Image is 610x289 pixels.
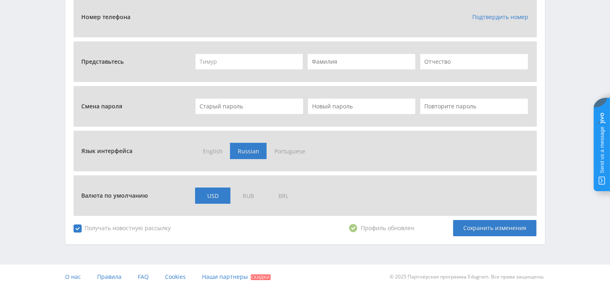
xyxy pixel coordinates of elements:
[453,220,536,236] div: Сохранить изменения
[82,54,128,70] span: Представьтесь
[308,98,416,114] input: Новый пароль
[82,98,127,114] span: Смена пароля
[98,265,122,289] a: Правила
[195,188,230,204] span: USD
[82,9,135,25] span: Номер телефона
[74,224,171,233] span: Получать новостную рассылку
[202,265,271,289] a: Наши партнеры Скидки
[195,98,304,114] input: Старый пароль
[82,188,152,204] span: Валюта по умолчанию
[267,143,313,159] span: Portuguese
[138,265,149,289] a: FAQ
[420,98,528,114] input: Повторите пароль
[309,265,545,289] div: © 2025 Партнёрская программа Edugram. Все права защищены.
[65,265,81,289] a: О нас
[82,143,137,159] span: Язык интерфейса
[138,273,149,280] span: FAQ
[472,13,528,21] a: Подтвердить номер
[195,143,230,159] span: English
[165,273,186,280] span: Cookies
[202,273,248,280] span: Наши партнеры
[230,143,267,159] span: Russian
[420,54,528,70] input: Отчество
[266,188,301,204] span: BRL
[195,54,303,70] input: Имя
[251,274,271,280] span: Скидки
[65,273,81,280] span: О нас
[230,188,266,204] span: RUB
[307,54,416,70] input: Фамилия
[98,273,122,280] span: Правила
[165,265,186,289] a: Cookies
[361,224,415,232] span: Профиль обновлен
